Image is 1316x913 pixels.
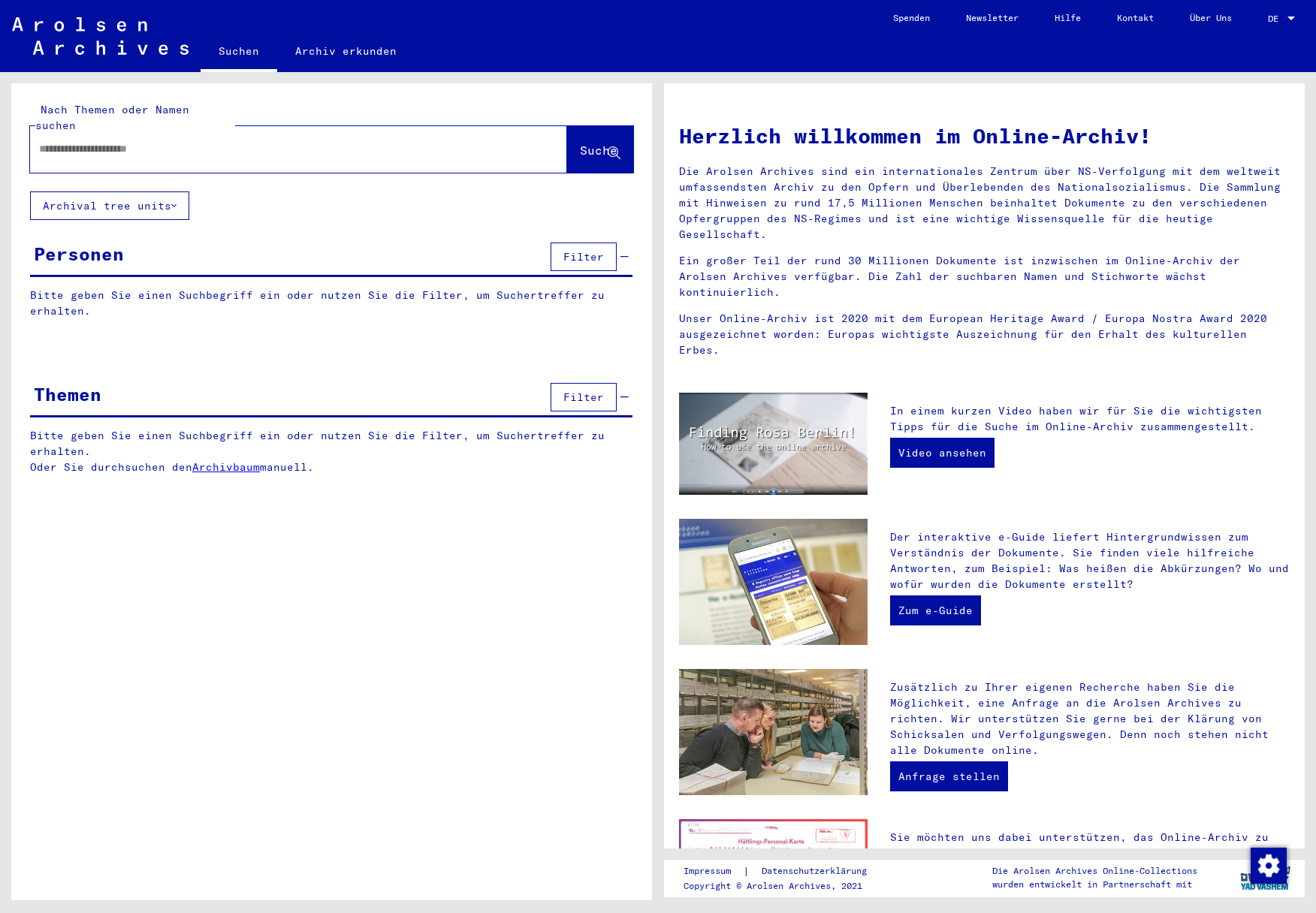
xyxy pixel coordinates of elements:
[551,243,617,271] button: Filter
[1268,14,1284,24] span: DE
[567,126,633,173] button: Suche
[563,250,604,264] span: Filter
[551,383,617,411] button: Filter
[30,191,189,220] button: Archival tree units
[890,595,981,625] a: Zum e-Guide
[30,288,632,319] p: Bitte geben Sie einen Suchbegriff ein oder nutzen Sie die Filter, um Suchertreffer zu erhalten.
[679,120,1290,152] h1: Herzlich willkommen im Online-Archiv!
[890,679,1290,758] p: Zusätzlich zu Ihrer eigenen Recherche haben Sie die Möglichkeit, eine Anfrage an die Arolsen Arch...
[277,33,415,69] a: Archiv erkunden
[34,240,124,267] div: Personen
[30,428,633,475] p: Bitte geben Sie einen Suchbegriff ein oder nutzen Sie die Filter, um Suchertreffer zu erhalten. O...
[34,381,101,408] div: Themen
[679,519,868,645] img: eguide.jpg
[192,460,260,474] a: Archivbaum
[679,253,1290,300] p: Ein großer Teil der rund 30 Millionen Dokumente ist inzwischen im Online-Archiv der Arolsen Archi...
[679,393,868,496] img: video.jpg
[1237,859,1293,896] img: yv_logo.png
[563,390,604,404] span: Filter
[684,863,743,879] a: Impressum
[201,33,277,72] a: Suchen
[684,863,885,879] div: |
[992,864,1197,878] p: Die Arolsen Archives Online-Collections
[679,669,868,795] img: inquiries.jpg
[679,311,1290,358] p: Unser Online-Archiv ist 2020 mit dem European Heritage Award / Europa Nostra Award 2020 ausgezeic...
[580,143,617,158] span: Suche
[679,164,1290,243] p: Die Arolsen Archives sind ein internationales Zentrum über NS-Verfolgung mit dem weltweit umfasse...
[1251,848,1287,884] img: Zustimmung ändern
[890,529,1290,592] p: Der interaktive e-Guide liefert Hintergrundwissen zum Verständnis der Dokumente. Sie finden viele...
[684,879,885,893] p: Copyright © Arolsen Archives, 2021
[890,403,1290,435] p: In einem kurzen Video haben wir für Sie die wichtigsten Tipps für die Suche im Online-Archiv zusa...
[890,761,1008,791] a: Anfrage stellen
[750,863,885,879] a: Datenschutzerklärung
[890,438,995,468] a: Video ansehen
[992,878,1197,891] p: wurden entwickelt in Partnerschaft mit
[12,17,189,55] img: Arolsen_neg.svg
[35,103,189,132] mat-label: Nach Themen oder Namen suchen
